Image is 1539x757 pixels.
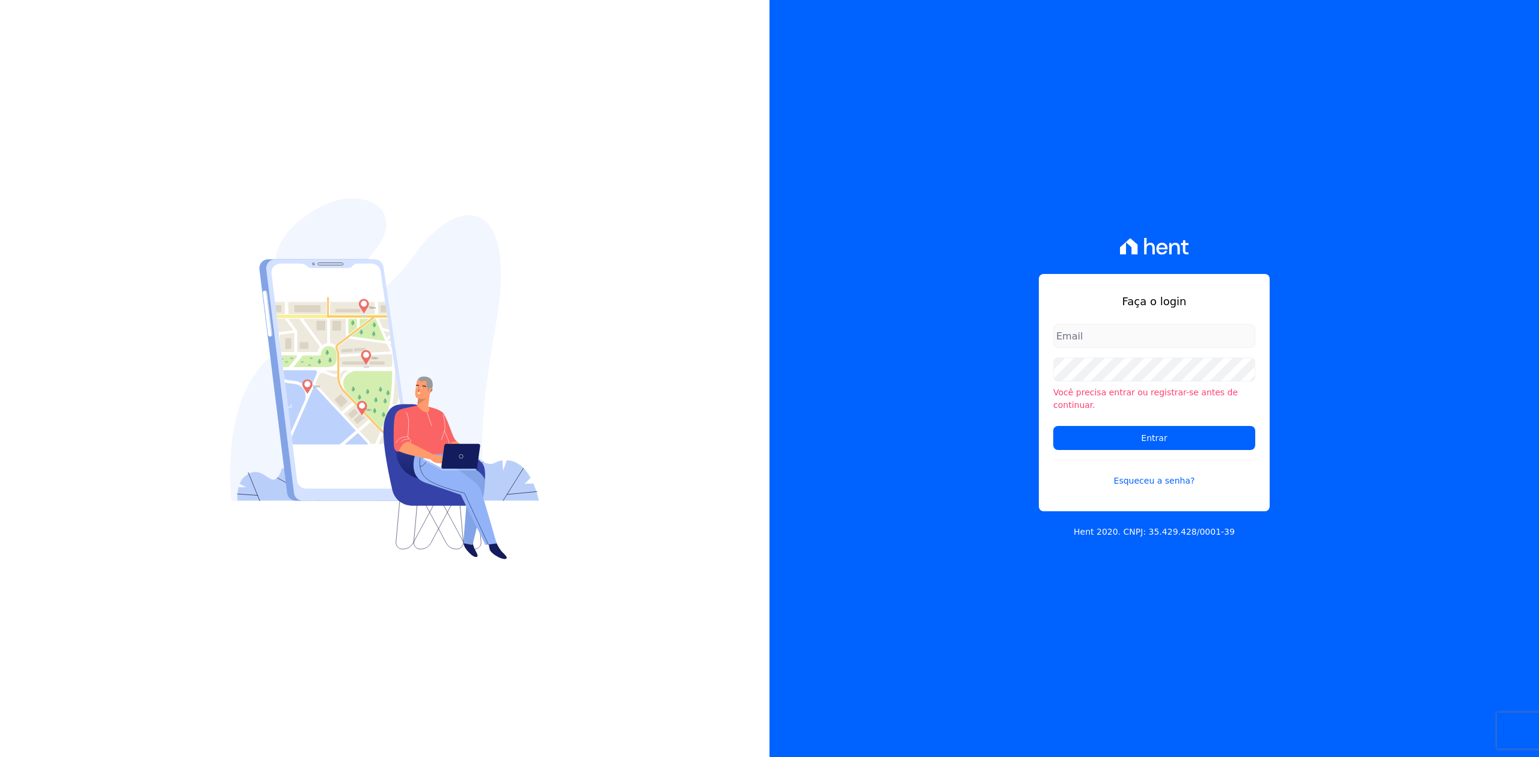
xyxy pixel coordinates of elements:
[1074,526,1235,538] p: Hent 2020. CNPJ: 35.429.428/0001-39
[1053,386,1255,412] li: Você precisa entrar ou registrar-se antes de continuar.
[1053,293,1255,309] h1: Faça o login
[230,198,539,559] img: Login
[1053,324,1255,348] input: Email
[1053,426,1255,450] input: Entrar
[1053,460,1255,487] a: Esqueceu a senha?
